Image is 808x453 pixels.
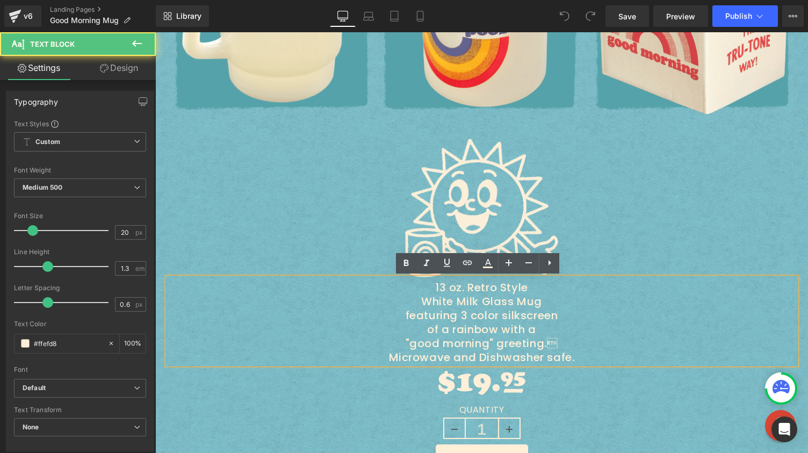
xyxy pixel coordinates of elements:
a: Preview [653,5,708,27]
a: Laptop [356,5,381,27]
div: Text Styles [14,119,146,128]
span: Good Morning Mug [50,16,119,25]
span: Library [176,11,201,21]
img: Chat Button [610,378,641,409]
span: em [135,265,145,272]
b: Custom [35,138,60,147]
div: Chat widget toggle [610,378,641,409]
button: Undo [554,5,575,27]
div: v6 [21,9,35,23]
div: Line Height [14,248,146,256]
div: Font [14,366,146,373]
a: Design [80,56,158,80]
div: Text Color [14,320,146,328]
img: $19.95 [282,332,371,366]
button: Redo [580,5,601,27]
a: Mobile [407,5,433,27]
p: 13 oz. Retro Style White Milk Glass Mug featuring 3 color silkscreen of a rainbow with a "good mo... [12,248,641,332]
button: Publish [712,5,778,27]
b: None [23,423,39,431]
div: % [120,334,146,353]
span: Preview [666,11,695,22]
span: px [135,229,145,236]
div: Font Weight [14,167,146,174]
div: Letter Spacing [14,284,146,292]
input: Color [34,337,103,349]
div: Typography [14,91,58,106]
span: Publish [725,12,752,20]
a: New Library [156,5,209,27]
b: Medium 500 [23,183,62,191]
img: Illustration of the sun, smiling and holding a rainbow coffee mug [248,106,405,246]
div: Text Transform [14,406,146,414]
span: Text Block [30,40,75,48]
div: Font Size [14,212,146,220]
a: Landing Pages [50,5,156,14]
a: v6 [4,5,41,27]
span: Save [618,11,636,22]
div: Open Intercom Messenger [771,416,797,442]
label: QUANTITY [18,372,636,385]
a: Desktop [330,5,356,27]
i: Default [23,384,46,393]
button: More [782,5,804,27]
span: px [135,301,145,308]
button: ADD TO CART [280,412,373,437]
a: Tablet [381,5,407,27]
